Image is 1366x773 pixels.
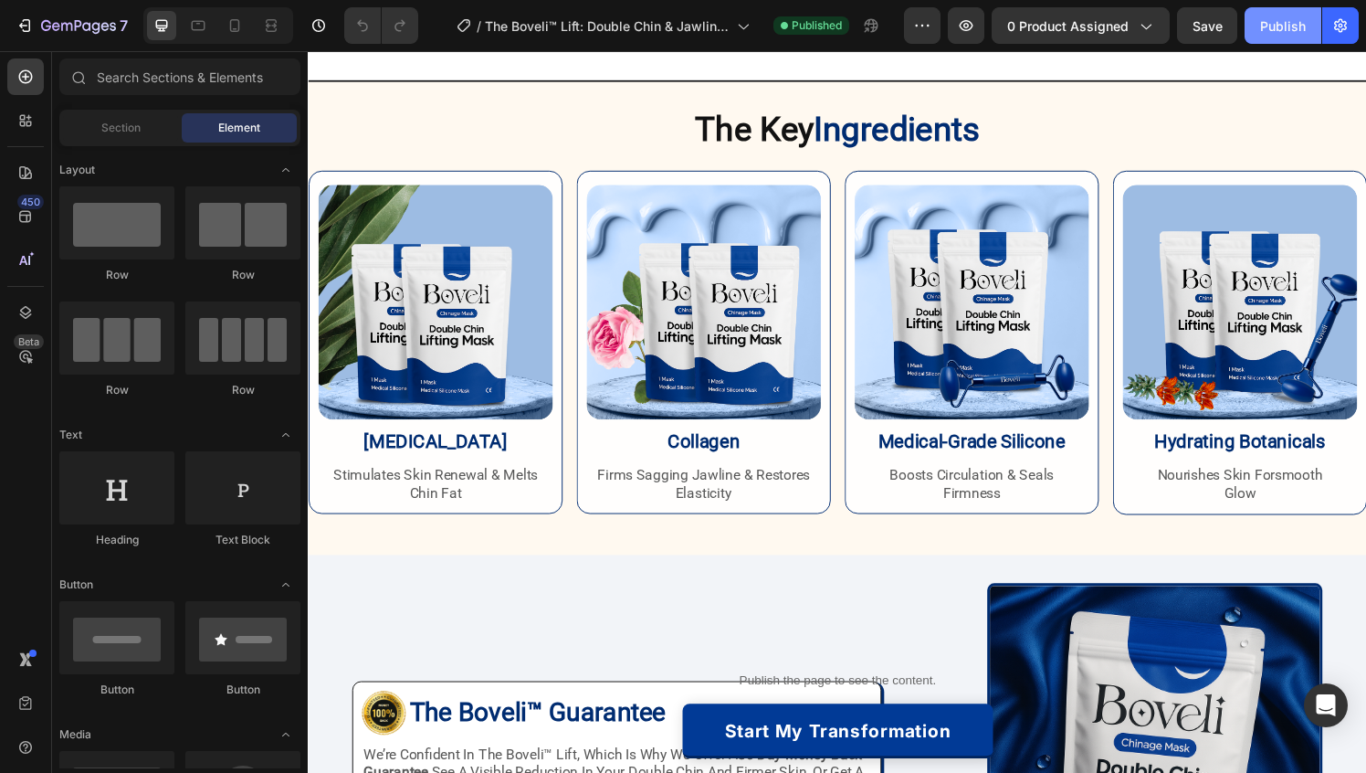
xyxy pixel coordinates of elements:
img: gempages_580466417665573459-5f39b173-3f95-4bfd-85ec-8dfdebd26515.png [288,138,531,381]
p: firms sagging jawline & restores [289,429,529,449]
span: Toggle open [271,720,300,749]
p: Start My Transformation [431,691,665,718]
span: Section [101,120,141,136]
span: / [477,16,481,36]
span: Save [1193,18,1223,34]
h2: Collagen [288,390,531,418]
span: Toggle open [271,570,300,599]
span: Published [792,17,842,34]
p: nourishes skin forsmooth [845,429,1084,449]
input: Search Sections & Elements [59,58,300,95]
p: boosts circulation & seals [567,429,806,449]
h2: Hydrating Botanicals [843,390,1086,418]
div: Beta [14,334,44,349]
div: Button [59,682,174,698]
div: Row [59,382,174,398]
span: Toggle open [271,155,300,185]
span: 0 product assigned [1007,16,1129,36]
h2: Medical-Grade Silicone [565,390,808,418]
img: gempages_580466417665573459-7193be10-336e-4c27-8346-067bfbc6904d.png [843,138,1086,381]
div: Row [59,267,174,283]
div: Row [185,267,300,283]
button: Save [1177,7,1237,44]
span: Button [59,577,93,593]
span: Element [218,120,260,136]
p: stimulates skin renewal & melts [12,429,251,449]
p: elasticity [289,449,529,468]
p: chin fat [12,449,251,468]
h2: [MEDICAL_DATA] [10,390,253,418]
div: Button [185,682,300,698]
span: Text [59,427,82,443]
button: 0 product assigned [992,7,1170,44]
span: Media [59,726,91,743]
button: 7 [7,7,136,44]
div: Row [185,382,300,398]
div: Undo/Redo [344,7,418,44]
p: firmness [567,449,806,468]
a: Start My Transformation [387,676,709,733]
div: Publish [1260,16,1306,36]
span: Ingredients [524,61,696,101]
span: Layout [59,162,95,178]
div: Text Block [185,532,300,548]
div: Open Intercom Messenger [1304,683,1348,727]
div: Heading [59,532,174,548]
iframe: Design area [308,51,1366,773]
img: gempages_580466417665573459-ce7ea3ba-8c31-4fe7-ae2e-7a31b5f06531.png [10,138,253,381]
p: 7 [120,15,128,37]
span: Toggle open [271,420,300,450]
button: Publish [1245,7,1321,44]
p: glow [845,449,1084,468]
div: 450 [17,195,44,209]
span: The Boveli™ Lift: Double Chin & Jawline Fix [485,16,730,36]
img: gempages_580466417665573459-709d1eef-c964-4fd6-85bb-3f18099ee08a.png [565,138,808,381]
